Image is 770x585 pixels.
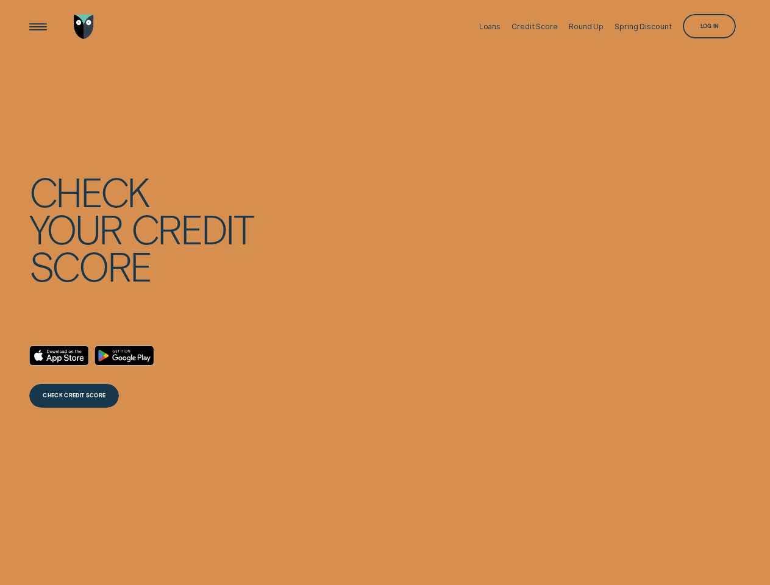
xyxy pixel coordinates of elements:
[615,22,671,31] div: Spring Discount
[29,172,252,285] h4: Check your credit score
[479,22,501,31] div: Loans
[94,346,155,366] a: Android App on Google Play
[683,14,736,38] button: Log in
[26,15,50,38] button: Open Menu
[74,15,94,38] img: Wisr
[29,384,119,408] a: CHECK CREDIT SCORE
[569,22,604,31] div: Round Up
[29,346,90,366] a: Download on the App Store
[512,22,558,31] div: Credit Score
